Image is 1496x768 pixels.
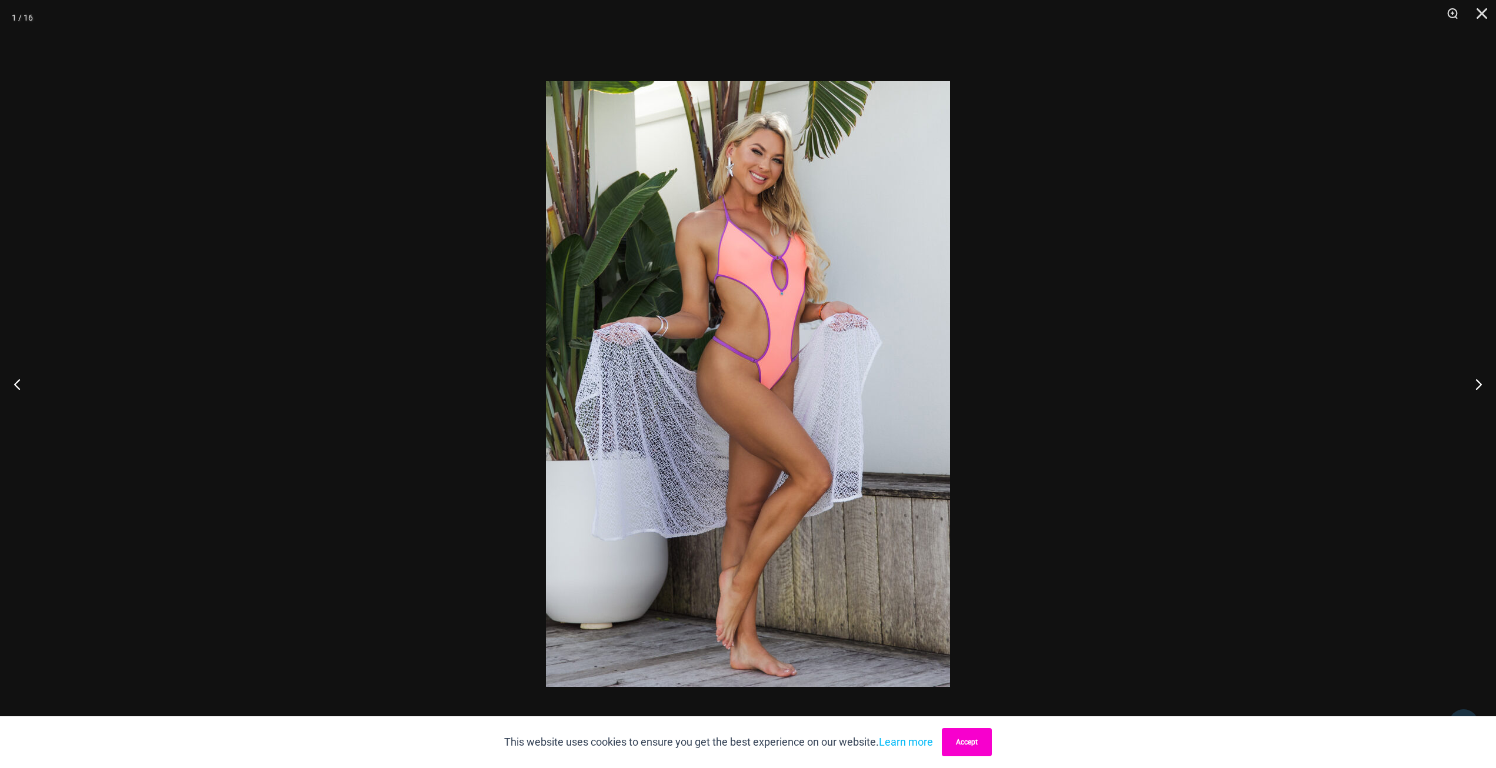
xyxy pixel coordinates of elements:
button: Next [1452,355,1496,413]
div: 1 / 16 [12,9,33,26]
a: Learn more [879,736,933,748]
img: Wild Card Neon Bliss 312 Top 01 [546,81,950,687]
button: Accept [942,728,992,756]
p: This website uses cookies to ensure you get the best experience on our website. [504,733,933,751]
